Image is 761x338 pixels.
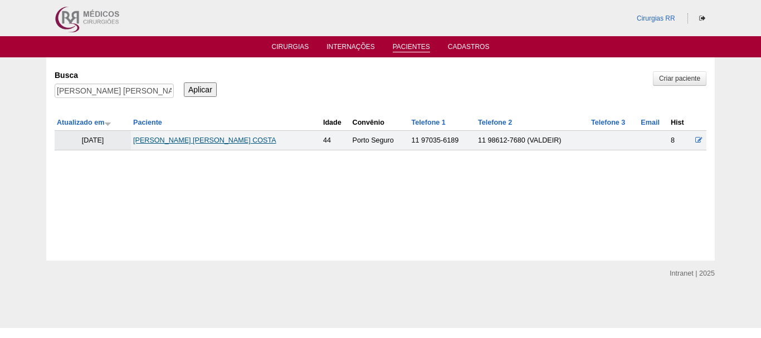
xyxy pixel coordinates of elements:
th: Idade [321,115,350,131]
td: [DATE] [55,131,131,150]
i: Sair [699,15,705,22]
a: Cirurgias RR [637,14,675,22]
a: Criar paciente [653,71,706,86]
a: Atualizado em [57,119,111,126]
a: Telefone 2 [478,119,512,126]
input: Aplicar [184,82,217,97]
td: 44 [321,131,350,150]
a: [PERSON_NAME] [PERSON_NAME] COSTA [133,136,276,144]
input: Digite os termos que você deseja procurar. [55,84,174,98]
a: Cirurgias [272,43,309,54]
label: Busca [55,70,174,81]
td: 11 98612-7680 (VALDEIR) [476,131,589,150]
td: 8 [669,131,691,150]
a: Internações [326,43,375,54]
div: Intranet | 2025 [670,268,715,279]
a: Cadastros [448,43,490,54]
a: Email [641,119,660,126]
td: Porto Seguro [350,131,409,150]
td: 11 97035-6189 [409,131,475,150]
a: Pacientes [393,43,430,52]
a: Telefone 1 [411,119,445,126]
a: Paciente [133,119,162,126]
a: Telefone 3 [591,119,625,126]
th: Hist [669,115,691,131]
th: Convênio [350,115,409,131]
img: ordem crescente [104,120,111,127]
